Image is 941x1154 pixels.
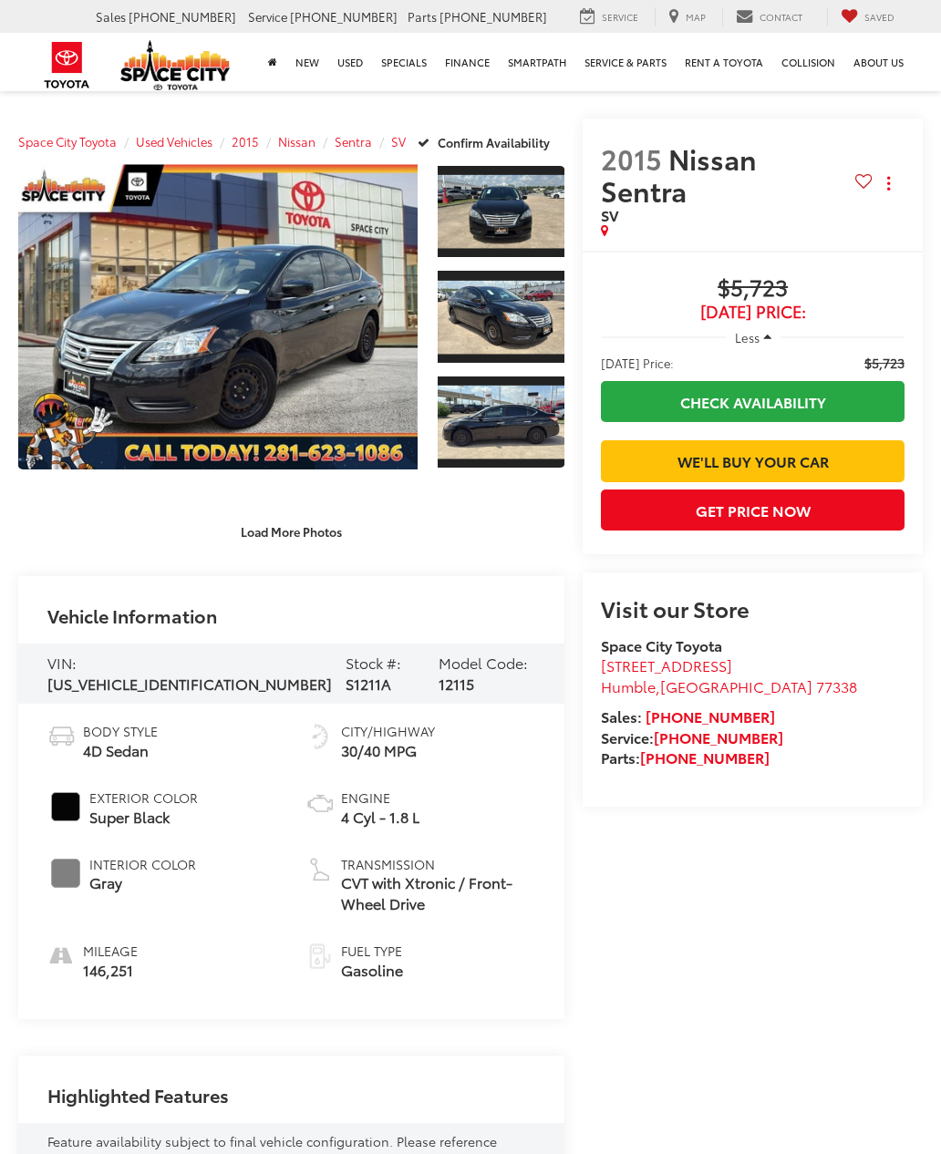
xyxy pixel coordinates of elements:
[566,7,652,26] a: Service
[18,133,117,149] a: Space City Toyota
[438,375,564,469] a: Expand Photo 3
[864,354,905,372] span: $5,723
[437,175,566,248] img: 2015 Nissan Sentra SV
[438,269,564,364] a: Expand Photo 2
[601,489,905,531] button: Get Price Now
[120,40,230,90] img: Space City Toyota
[760,10,802,24] span: Contact
[408,126,565,158] button: Confirm Availability
[601,354,674,372] span: [DATE] Price:
[887,176,890,191] span: dropdown dots
[259,33,286,91] a: Home
[601,634,722,655] strong: Space City Toyota
[437,386,566,459] img: 2015 Nissan Sentra SV
[228,516,355,548] button: Load More Photos
[844,33,913,91] a: About Us
[601,204,619,225] span: SV
[640,747,770,768] a: [PHONE_NUMBER]
[391,133,406,149] a: SV
[96,8,126,25] span: Sales
[47,673,332,694] span: [US_VEHICLE_IDENTIFICATION_NUMBER]
[601,381,905,422] a: Check Availability
[341,872,536,914] span: CVT with Xtronic / Front-Wheel Drive
[726,321,781,354] button: Less
[602,10,638,24] span: Service
[601,726,783,747] strong: Service:
[655,7,719,26] a: Map
[439,8,547,25] span: [PHONE_NUMBER]
[83,722,158,740] span: Body Style
[248,8,287,25] span: Service
[646,706,775,726] a: [PHONE_NUMBER]
[15,164,422,469] img: 2015 Nissan Sentra SV
[601,596,905,620] h2: Visit our Store
[499,33,575,91] a: SmartPath
[341,807,419,828] span: 4 Cyl - 1.8 L
[601,675,656,696] span: Humble
[47,1085,229,1105] h2: Highlighted Features
[601,139,757,210] span: Nissan Sentra
[722,7,816,26] a: Contact
[601,440,905,481] a: We'll Buy Your Car
[346,652,401,673] span: Stock #:
[341,942,403,960] span: Fuel Type
[335,133,372,149] a: Sentra
[89,788,198,807] span: Exterior Color
[346,673,391,694] span: S1211A
[89,872,196,893] span: Gray
[129,8,236,25] span: [PHONE_NUMBER]
[83,942,138,960] span: Mileage
[827,7,908,26] a: My Saved Vehicles
[51,792,80,821] span: #050505
[341,722,435,740] span: City/Highway
[575,33,676,91] a: Service & Parts
[601,706,642,726] span: Sales:
[436,33,499,91] a: Finance
[873,168,905,200] button: Actions
[341,740,435,761] span: 30/40 MPG
[676,33,772,91] a: Rent a Toyota
[47,605,217,625] h2: Vehicle Information
[601,747,770,768] strong: Parts:
[341,960,403,981] span: Gasoline
[438,164,564,259] a: Expand Photo 1
[89,855,196,873] span: Interior Color
[601,654,857,696] a: [STREET_ADDRESS] Humble,[GEOGRAPHIC_DATA] 77338
[735,329,760,345] span: Less
[601,303,905,321] span: [DATE] Price:
[83,740,158,761] span: 4D Sedan
[816,675,857,696] span: 77338
[601,139,662,178] span: 2015
[660,675,812,696] span: [GEOGRAPHIC_DATA]
[328,33,372,91] a: Used
[83,960,138,981] span: 146,251
[18,164,418,469] a: Expand Photo 0
[33,36,101,95] img: Toyota
[51,859,80,888] span: #808080
[232,133,259,149] a: 2015
[47,942,73,967] i: mileage icon
[601,675,857,696] span: ,
[601,654,732,675] span: [STREET_ADDRESS]
[290,8,398,25] span: [PHONE_NUMBER]
[438,134,550,150] span: Confirm Availability
[601,275,905,303] span: $5,723
[305,722,335,751] img: Fuel Economy
[278,133,315,149] a: Nissan
[408,8,437,25] span: Parts
[47,652,77,673] span: VIN:
[372,33,436,91] a: Specials
[772,33,844,91] a: Collision
[136,133,212,149] a: Used Vehicles
[439,652,528,673] span: Model Code:
[341,855,536,873] span: Transmission
[686,10,706,24] span: Map
[654,726,783,747] a: [PHONE_NUMBER]
[341,788,419,807] span: Engine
